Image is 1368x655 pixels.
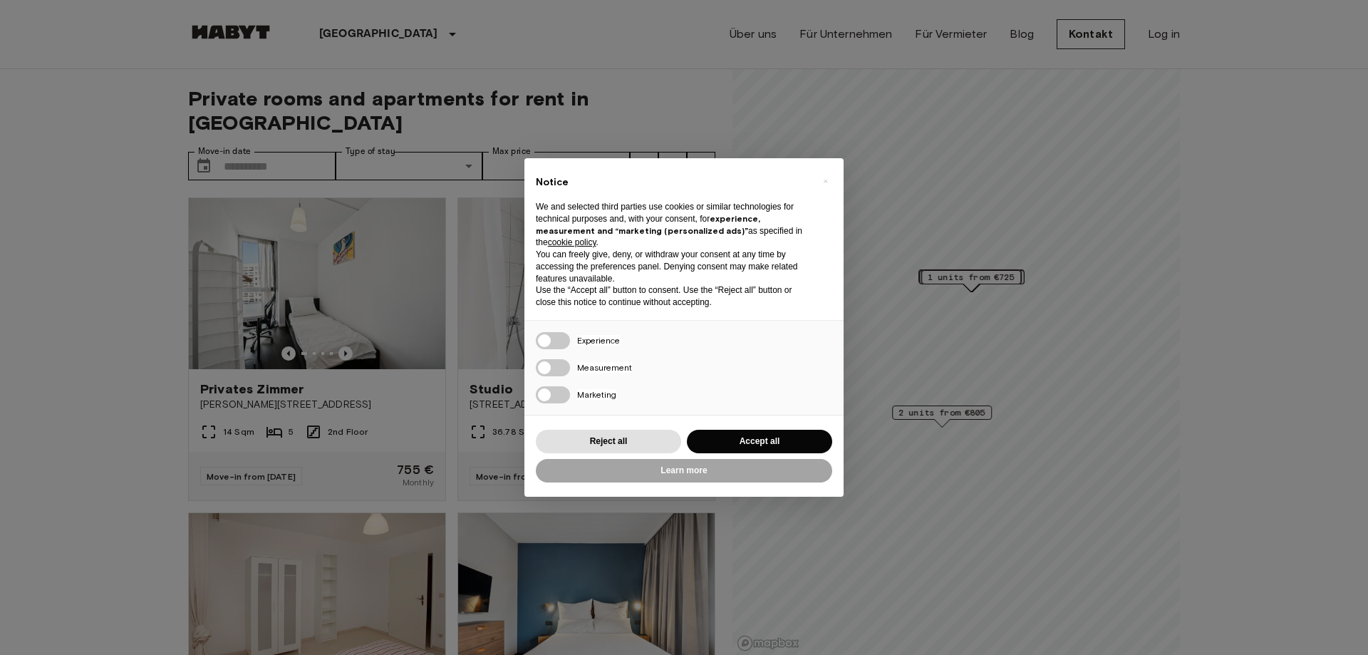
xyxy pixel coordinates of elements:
span: Measurement [577,362,632,373]
button: Reject all [536,430,681,453]
button: Close this notice [814,170,836,192]
strong: experience, measurement and “marketing (personalized ads)” [536,213,760,236]
span: Experience [577,335,620,346]
button: Learn more [536,459,832,483]
h2: Notice [536,175,809,190]
button: Accept all [687,430,832,453]
a: cookie policy [548,237,596,247]
span: Marketing [577,389,616,400]
p: We and selected third parties use cookies or similar technologies for technical purposes and, wit... [536,201,809,249]
p: You can freely give, deny, or withdraw your consent at any time by accessing the preferences pane... [536,249,809,284]
p: Use the “Accept all” button to consent. Use the “Reject all” button or close this notice to conti... [536,284,809,309]
span: × [823,172,828,190]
